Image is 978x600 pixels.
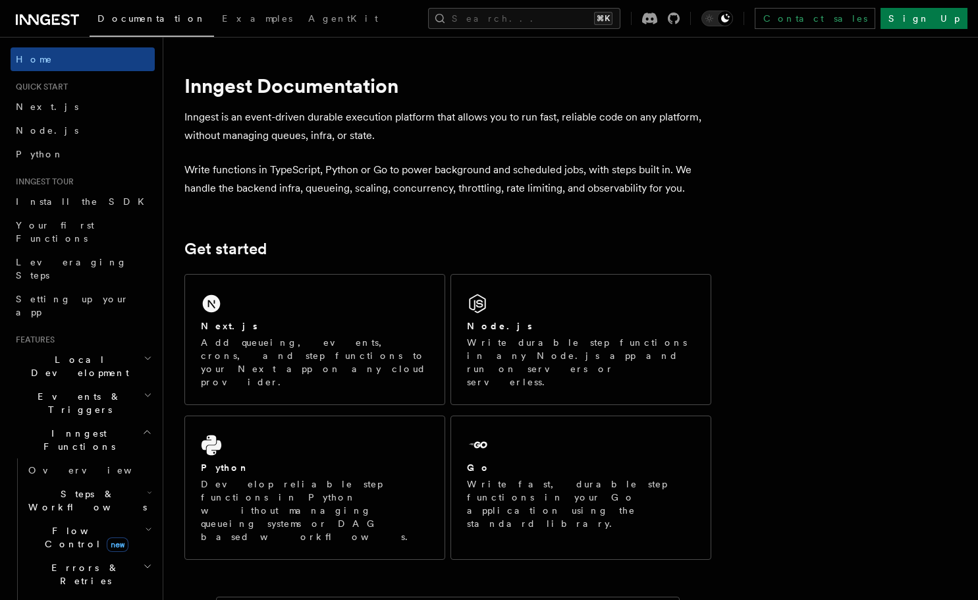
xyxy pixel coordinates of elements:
[11,95,155,119] a: Next.js
[16,220,94,244] span: Your first Functions
[11,82,68,92] span: Quick start
[90,4,214,37] a: Documentation
[11,213,155,250] a: Your first Functions
[16,53,53,66] span: Home
[222,13,292,24] span: Examples
[16,149,64,159] span: Python
[594,12,612,25] kbd: ⌘K
[11,353,144,379] span: Local Development
[23,524,145,551] span: Flow Control
[467,336,695,389] p: Write durable step functions in any Node.js app and run on servers or serverless.
[107,537,128,552] span: new
[184,240,267,258] a: Get started
[11,422,155,458] button: Inngest Functions
[16,196,152,207] span: Install the SDK
[11,250,155,287] a: Leveraging Steps
[23,458,155,482] a: Overview
[881,8,967,29] a: Sign Up
[11,287,155,324] a: Setting up your app
[11,119,155,142] a: Node.js
[450,274,711,405] a: Node.jsWrite durable step functions in any Node.js app and run on servers or serverless.
[11,427,142,453] span: Inngest Functions
[23,487,147,514] span: Steps & Workflows
[11,390,144,416] span: Events & Triggers
[97,13,206,24] span: Documentation
[201,461,250,474] h2: Python
[184,108,711,145] p: Inngest is an event-driven durable execution platform that allows you to run fast, reliable code ...
[467,477,695,530] p: Write fast, durable step functions in your Go application using the standard library.
[11,348,155,385] button: Local Development
[11,177,74,187] span: Inngest tour
[16,257,127,281] span: Leveraging Steps
[23,561,143,587] span: Errors & Retries
[11,335,55,345] span: Features
[300,4,386,36] a: AgentKit
[184,74,711,97] h1: Inngest Documentation
[16,125,78,136] span: Node.js
[184,274,445,405] a: Next.jsAdd queueing, events, crons, and step functions to your Next app on any cloud provider.
[428,8,620,29] button: Search...⌘K
[201,477,429,543] p: Develop reliable step functions in Python without managing queueing systems or DAG based workflows.
[28,465,164,476] span: Overview
[184,161,711,198] p: Write functions in TypeScript, Python or Go to power background and scheduled jobs, with steps bu...
[467,319,532,333] h2: Node.js
[11,190,155,213] a: Install the SDK
[16,101,78,112] span: Next.js
[201,319,258,333] h2: Next.js
[23,556,155,593] button: Errors & Retries
[11,47,155,71] a: Home
[701,11,733,26] button: Toggle dark mode
[201,336,429,389] p: Add queueing, events, crons, and step functions to your Next app on any cloud provider.
[308,13,378,24] span: AgentKit
[11,142,155,166] a: Python
[755,8,875,29] a: Contact sales
[11,385,155,422] button: Events & Triggers
[16,294,129,317] span: Setting up your app
[467,461,491,474] h2: Go
[214,4,300,36] a: Examples
[23,482,155,519] button: Steps & Workflows
[23,519,155,556] button: Flow Controlnew
[184,416,445,560] a: PythonDevelop reliable step functions in Python without managing queueing systems or DAG based wo...
[450,416,711,560] a: GoWrite fast, durable step functions in your Go application using the standard library.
